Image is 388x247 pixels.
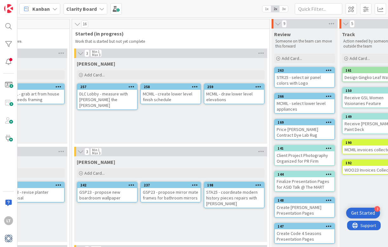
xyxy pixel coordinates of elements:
[204,84,264,104] div: 259MCMIL - draw lower level elevations
[271,6,279,12] span: 2x
[275,198,334,203] div: 148
[282,20,287,28] span: 9
[275,120,334,139] div: 169Price [PERSON_NAME] Contract Dye Lab Rug
[141,182,201,188] div: 237
[84,170,105,176] span: Add Card...
[77,84,137,109] div: 257DLC Lobby - measure with [PERSON_NAME] the [PERSON_NAME]
[92,152,100,155] div: Max 3
[141,188,201,202] div: GSP23 - propose mirror mate frames for bathroom mirrors
[278,172,334,177] div: 144
[275,224,334,229] div: 147
[144,183,201,187] div: 237
[4,182,65,203] a: 238GSP23 - revise planter proposal
[278,224,334,229] div: 147
[80,183,137,187] div: 242
[4,182,64,202] div: 238GSP23 - revise planter proposal
[140,182,201,203] a: 237GSP23 - propose mirror mate frames for bathroom mirrors
[66,6,97,12] b: Clarity Board
[92,50,100,53] div: Min 1
[32,5,50,13] span: Kanban
[7,85,64,89] div: 256
[275,68,334,87] div: 263STR25 - select air panel colors with Logo
[275,151,334,165] div: Client Project Photography Organized for PR Firm
[204,90,264,104] div: MCMIL - draw lower level elevations
[207,85,264,89] div: 259
[77,182,137,202] div: 242GSP23 - propose new boardroom wallpaper
[275,125,334,139] div: Price [PERSON_NAME] Contract Dye Lab Rug
[274,197,335,218] a: 148Create [PERSON_NAME] Presentation Pages
[275,68,334,73] div: 263
[275,198,334,217] div: 148Create [PERSON_NAME] Presentation Pages
[275,172,334,177] div: 144
[262,6,271,12] span: 1x
[4,83,65,104] a: 256MCMIL - grab art from house that needs framing
[92,148,100,152] div: Min 1
[84,148,89,155] span: 3
[4,84,64,104] div: 256MCMIL - grab art from house that needs framing
[4,216,13,225] div: LT
[350,20,355,28] span: 5
[275,146,334,151] div: 141
[13,1,29,9] span: Support
[81,20,88,28] span: 16
[204,182,265,208] a: 198STA25 - coordinate modern history pieces repairs with [PERSON_NAME]
[204,84,264,90] div: 259
[7,183,64,187] div: 238
[275,229,334,243] div: Create Code 4 Seasons Presentation Pages
[141,182,201,202] div: 237GSP23 - propose mirror mate frames for bathroom mirrors
[4,84,64,90] div: 256
[346,208,380,218] div: Open Get Started checklist, remaining modules: 3
[84,72,105,78] span: Add Card...
[350,55,370,61] span: Add Card...
[92,53,100,56] div: Max 3
[275,120,334,125] div: 169
[275,73,334,87] div: STR25 - select air panel colors with Logo
[4,234,13,243] img: avatar
[295,3,342,15] input: Quick Filter...
[204,182,264,188] div: 198
[274,93,335,114] a: 266MCMIL - select lower level appliances
[274,171,335,192] a: 144Finalize Presentation Pages for ASID Talk @ The MART
[342,31,355,37] span: Track
[140,83,201,104] a: 258MCMIL - create lower level finish schedule
[275,203,334,217] div: Create [PERSON_NAME] Presentation Pages
[275,94,334,113] div: 266MCMIL - select lower level appliances
[84,49,89,57] span: 3
[144,85,201,89] div: 258
[282,55,302,61] span: Add Card...
[274,31,291,37] span: Review
[4,188,64,202] div: GSP23 - revise planter proposal
[77,61,115,67] span: Gina
[77,83,138,110] a: 257DLC Lobby - measure with [PERSON_NAME] the [PERSON_NAME]
[141,84,201,90] div: 258
[275,99,334,113] div: MCMIL - select lower level appliances
[274,67,335,88] a: 263STR25 - select air panel colors with Logo
[80,85,137,89] div: 257
[274,119,335,140] a: 169Price [PERSON_NAME] Contract Dye Lab Rug
[274,223,335,244] a: 147Create Code 4 Seasons Presentation Pages
[278,120,334,125] div: 169
[4,4,13,13] img: Visit kanbanzone.com
[204,188,264,208] div: STA25 - coordinate modern history pieces repairs with [PERSON_NAME]
[204,83,265,104] a: 259MCMIL - draw lower level elevations
[141,90,201,104] div: MCMIL - create lower level finish schedule
[275,172,334,191] div: 144Finalize Presentation Pages for ASID Talk @ The MART
[77,159,115,165] span: Lisa T.
[4,90,64,104] div: MCMIL - grab art from house that needs framing
[278,198,334,203] div: 148
[275,146,334,165] div: 141Client Project Photography Organized for PR Firm
[278,68,334,73] div: 263
[77,182,137,188] div: 242
[77,188,137,202] div: GSP23 - propose new boardroom wallpaper
[77,182,138,203] a: 242GSP23 - propose new boardroom wallpaper
[275,39,334,49] p: Someone on the team can move this forward
[75,30,261,37] span: Started (in progress)
[351,210,375,216] div: Get Started
[275,224,334,243] div: 147Create Code 4 Seasons Presentation Pages
[275,177,334,191] div: Finalize Presentation Pages for ASID Talk @ The MART
[207,183,264,187] div: 198
[274,145,335,166] a: 141Client Project Photography Organized for PR Firm
[77,84,137,90] div: 257
[275,94,334,99] div: 266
